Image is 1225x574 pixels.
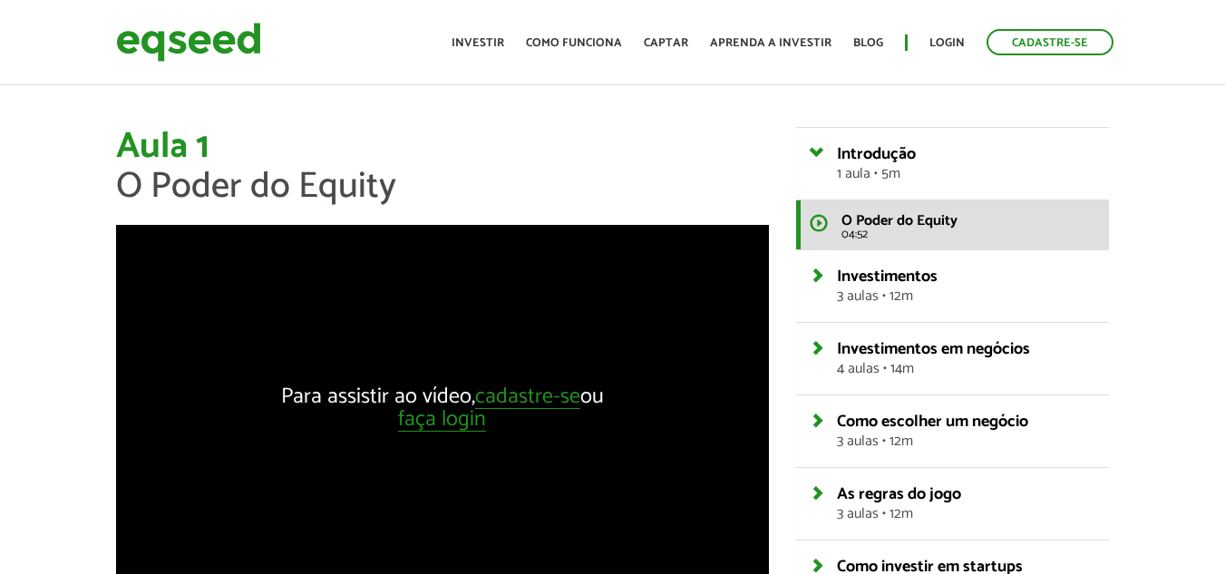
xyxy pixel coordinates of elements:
div: Para assistir ao vídeo, ou [279,386,606,432]
img: EqSeed [116,18,261,66]
span: As regras do jogo [837,481,961,508]
span: 1 aula • 5m [837,167,1095,181]
a: Como escolher um negócio3 aulas • 12m [837,413,1095,449]
a: cadastre-se [475,386,580,409]
span: Investimentos em negócios [837,336,1030,363]
a: As regras do jogo3 aulas • 12m [837,486,1095,521]
a: faça login [398,409,486,432]
a: Aprenda a investir [710,37,831,49]
a: Captar [644,37,688,49]
a: Cadastre-se [987,29,1113,55]
span: Como escolher um negócio [837,408,1028,435]
a: Login [929,37,965,49]
span: 3 aulas • 12m [837,434,1095,449]
a: Blog [853,37,883,49]
a: Investimentos3 aulas • 12m [837,268,1095,304]
a: Introdução1 aula • 5m [837,146,1095,181]
span: O Poder do Equity [116,157,396,217]
a: Como funciona [526,37,622,49]
span: 3 aulas • 12m [837,507,1095,521]
span: 3 aulas • 12m [837,289,1095,304]
span: 4 aulas • 14m [837,362,1095,376]
span: O Poder do Equity [841,209,958,233]
a: Investir [452,37,504,49]
a: Investimentos em negócios4 aulas • 14m [837,341,1095,376]
span: 04:52 [841,229,1095,240]
span: Aula 1 [116,117,209,177]
a: O Poder do Equity 04:52 [796,200,1109,249]
span: Introdução [837,141,916,168]
span: Investimentos [837,263,938,290]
